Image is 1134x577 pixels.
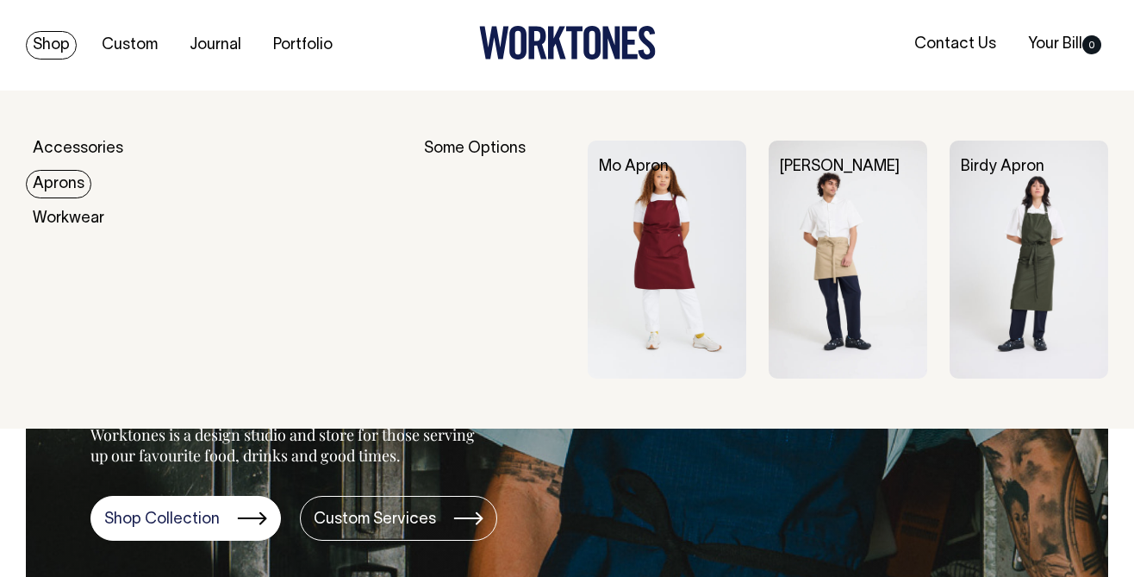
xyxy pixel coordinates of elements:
a: Portfolio [266,31,340,60]
a: Workwear [26,204,111,233]
img: Bobby Apron [769,141,927,379]
p: Worktones is a design studio and store for those serving up our favourite food, drinks and good t... [90,424,483,466]
a: Shop [26,31,77,60]
img: Birdy Apron [950,141,1108,379]
a: Birdy Apron [961,160,1044,174]
a: Aprons [26,170,91,198]
a: Custom Services [300,496,497,541]
a: Shop Collection [90,496,281,541]
span: 0 [1082,35,1101,54]
div: Some Options [424,141,564,379]
a: Accessories [26,135,130,163]
a: Custom [95,31,165,60]
a: Contact Us [907,30,1003,59]
a: Journal [183,31,248,60]
a: Your Bill0 [1021,30,1108,59]
a: [PERSON_NAME] [780,160,900,174]
a: Mo Apron [599,160,669,174]
img: Mo Apron [588,141,746,379]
